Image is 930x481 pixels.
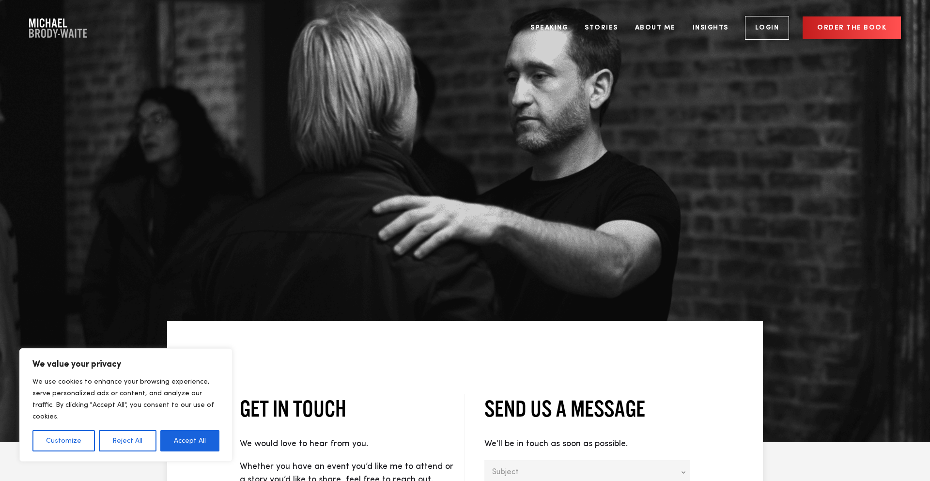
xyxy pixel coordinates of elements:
[484,439,628,448] span: We’ll be in touch as soon as possible.
[19,348,232,462] div: We value your privacy
[523,10,575,46] a: Speaking
[685,10,736,46] a: Insights
[240,439,368,448] span: We would love to hear from you.
[577,10,625,46] a: Stories
[803,16,901,39] a: Order the book
[628,10,683,46] a: About Me
[32,430,95,451] button: Customize
[745,16,790,40] a: Login
[484,396,645,421] span: SEND US A MESSAGE
[29,18,87,38] a: Company Logo Company Logo
[160,430,219,451] button: Accept All
[99,430,156,451] button: Reject All
[32,376,219,422] p: We use cookies to enhance your browsing experience, serve personalized ads or content, and analyz...
[240,396,346,421] span: GET IN TOUCH
[32,358,219,370] p: We value your privacy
